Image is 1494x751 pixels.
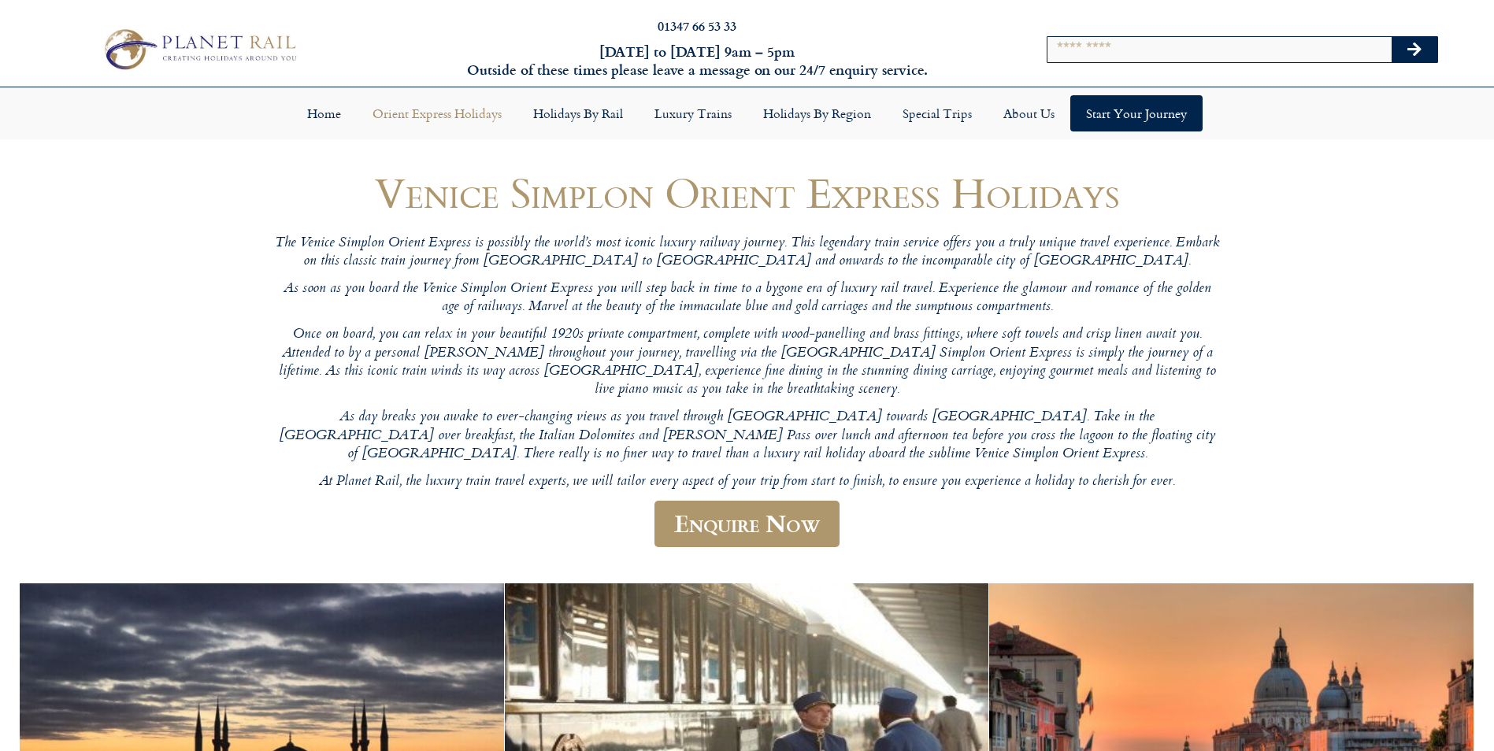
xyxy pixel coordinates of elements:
[988,95,1070,131] a: About Us
[517,95,639,131] a: Holidays by Rail
[639,95,747,131] a: Luxury Trains
[8,95,1486,131] nav: Menu
[275,409,1220,464] p: As day breaks you awake to ever-changing views as you travel through [GEOGRAPHIC_DATA] towards [G...
[747,95,887,131] a: Holidays by Region
[402,43,992,80] h6: [DATE] to [DATE] 9am – 5pm Outside of these times please leave a message on our 24/7 enquiry serv...
[1070,95,1203,131] a: Start your Journey
[275,280,1220,317] p: As soon as you board the Venice Simplon Orient Express you will step back in time to a bygone era...
[275,326,1220,399] p: Once on board, you can relax in your beautiful 1920s private compartment, complete with wood-pane...
[275,169,1220,216] h1: Venice Simplon Orient Express Holidays
[654,501,840,547] a: Enquire Now
[96,24,302,75] img: Planet Rail Train Holidays Logo
[1392,37,1437,62] button: Search
[357,95,517,131] a: Orient Express Holidays
[291,95,357,131] a: Home
[275,235,1220,272] p: The Venice Simplon Orient Express is possibly the world’s most iconic luxury railway journey. Thi...
[658,17,736,35] a: 01347 66 53 33
[887,95,988,131] a: Special Trips
[275,473,1220,491] p: At Planet Rail, the luxury train travel experts, we will tailor every aspect of your trip from st...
